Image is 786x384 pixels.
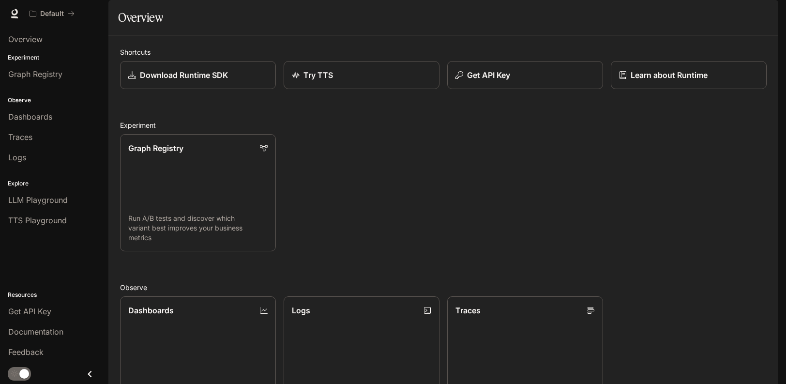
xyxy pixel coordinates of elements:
p: Try TTS [303,69,333,81]
p: Traces [455,305,481,316]
a: Graph RegistryRun A/B tests and discover which variant best improves your business metrics [120,134,276,251]
h2: Experiment [120,120,767,130]
a: Download Runtime SDK [120,61,276,89]
p: Run A/B tests and discover which variant best improves your business metrics [128,214,268,243]
h2: Shortcuts [120,47,767,57]
button: Get API Key [447,61,603,89]
p: Dashboards [128,305,174,316]
h1: Overview [118,8,163,27]
a: Learn about Runtime [611,61,767,89]
h2: Observe [120,282,767,292]
p: Graph Registry [128,142,183,154]
p: Download Runtime SDK [140,69,228,81]
p: Learn about Runtime [631,69,708,81]
a: Try TTS [284,61,439,89]
p: Default [40,10,64,18]
p: Get API Key [467,69,510,81]
p: Logs [292,305,310,316]
button: All workspaces [25,4,79,23]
